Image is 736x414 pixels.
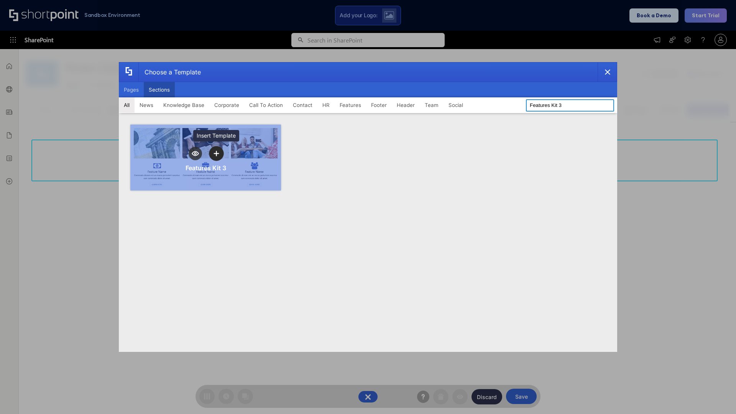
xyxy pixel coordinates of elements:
button: Features [335,97,366,113]
div: Features Kit 3 [186,164,226,172]
button: Footer [366,97,392,113]
div: Choose a Template [138,62,201,82]
iframe: Chat Widget [698,377,736,414]
input: Search [526,99,614,112]
button: Pages [119,82,144,97]
button: Sections [144,82,175,97]
button: Contact [288,97,317,113]
button: Call To Action [244,97,288,113]
button: Knowledge Base [158,97,209,113]
button: All [119,97,135,113]
button: HR [317,97,335,113]
button: Social [444,97,468,113]
div: template selector [119,62,617,352]
button: Team [420,97,444,113]
button: Header [392,97,420,113]
button: Corporate [209,97,244,113]
button: News [135,97,158,113]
